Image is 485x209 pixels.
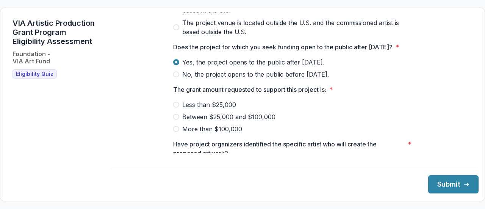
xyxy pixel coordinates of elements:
span: Less than $25,000 [182,100,236,109]
span: No, the project opens to the public before [DATE]. [182,70,329,79]
p: Does the project for which you seek funding open to the public after [DATE]? [173,42,393,52]
span: Between $25,000 and $100,000 [182,112,275,121]
span: The project venue is located outside the U.S. and the commissioned artist is based outside the U.S. [182,18,416,36]
button: Submit [428,175,479,193]
span: Eligibility Quiz [16,71,53,77]
span: Yes, the project opens to the public after [DATE]. [182,58,324,67]
p: Have project organizers identified the specific artist who will create the proposed artwork? [173,140,405,158]
h1: VIA Artistic Production Grant Program Eligibility Assessment [13,19,95,46]
span: More than $100,000 [182,124,242,134]
h2: Foundation - VIA Art Fund [13,50,50,65]
p: The grant amount requested to support this project is: [173,85,326,94]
